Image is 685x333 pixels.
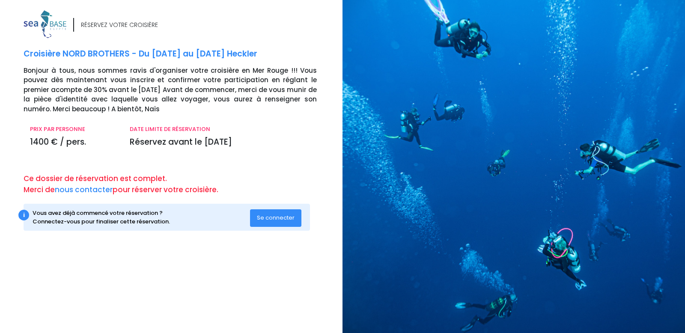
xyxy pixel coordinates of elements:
[24,66,336,114] p: Bonjour à tous, nous sommes ravis d'organiser votre croisière en Mer Rouge !!! Vous pouvez dès ma...
[55,184,113,195] a: nous contacter
[81,21,158,30] div: RÉSERVEZ VOTRE CROISIÈRE
[33,209,250,226] div: Vous avez déjà commencé votre réservation ? Connectez-vous pour finaliser cette réservation.
[250,214,301,221] a: Se connecter
[257,214,295,222] span: Se connecter
[18,210,29,220] div: i
[30,125,117,134] p: PRIX PAR PERSONNE
[24,48,336,60] p: Croisière NORD BROTHERS - Du [DATE] au [DATE] Heckler
[24,173,336,195] p: Ce dossier de réservation est complet. Merci de pour réserver votre croisière.
[250,209,301,226] button: Se connecter
[130,125,317,134] p: DATE LIMITE DE RÉSERVATION
[130,136,317,149] p: Réservez avant le [DATE]
[24,10,66,38] img: logo_color1.png
[30,136,117,149] p: 1400 € / pers.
